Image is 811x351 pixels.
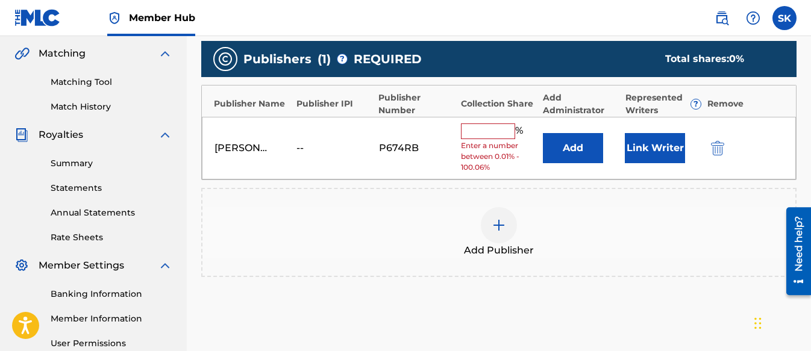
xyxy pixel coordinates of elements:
div: User Menu [772,6,797,30]
img: search [715,11,729,25]
img: help [746,11,760,25]
button: Link Writer [625,133,685,163]
span: Royalties [39,128,83,142]
button: Add [543,133,603,163]
img: expand [158,258,172,273]
div: Total shares: [665,52,772,66]
a: Match History [51,101,172,113]
a: Annual Statements [51,207,172,219]
div: Collection Share [461,98,537,110]
span: ? [337,54,347,64]
a: User Permissions [51,337,172,350]
a: Summary [51,157,172,170]
iframe: Resource Center [777,203,811,300]
img: Matching [14,46,30,61]
img: Member Settings [14,258,29,273]
div: Represented Writers [625,92,702,117]
div: Publisher Name [214,98,290,110]
img: Royalties [14,128,29,142]
div: Drag [754,305,762,341]
img: publishers [218,52,233,66]
iframe: Chat Widget [751,293,811,351]
img: expand [158,46,172,61]
span: ( 1 ) [318,50,331,68]
div: Add Administrator [543,92,619,117]
div: Remove [707,98,784,110]
img: add [492,218,506,232]
span: Enter a number between 0.01% - 100.06% [461,140,537,173]
span: 0 % [729,53,744,64]
span: % [515,123,526,139]
img: Top Rightsholder [107,11,122,25]
img: 12a2ab48e56ec057fbd8.svg [711,141,724,155]
span: Publishers [243,50,312,68]
span: REQUIRED [354,50,422,68]
a: Public Search [710,6,734,30]
a: Matching Tool [51,76,172,89]
div: Publisher Number [378,92,455,117]
a: Member Information [51,312,172,325]
img: expand [158,128,172,142]
span: Member Hub [129,11,195,25]
div: Help [741,6,765,30]
a: Banking Information [51,288,172,300]
a: Statements [51,182,172,194]
div: Publisher IPI [296,98,373,110]
span: Member Settings [39,258,124,273]
span: Add Publisher [464,243,534,258]
img: MLC Logo [14,9,61,26]
a: Rate Sheets [51,231,172,244]
span: ? [691,99,701,109]
span: Matching [39,46,86,61]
